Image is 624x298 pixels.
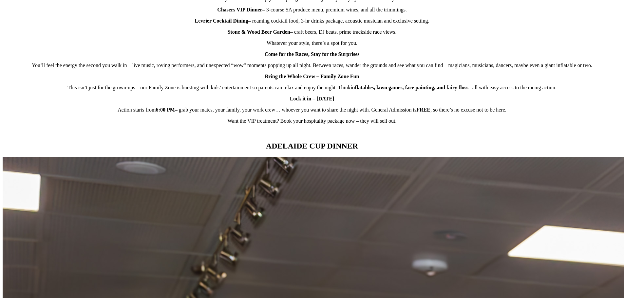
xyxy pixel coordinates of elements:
[3,62,621,68] p: You’ll feel the energy the second you walk in – live music, roving performers, and unexpected “wo...
[3,29,621,35] p: – craft beers, DJ beats, prime trackside race views.
[156,107,159,113] strong: 6
[290,96,334,101] strong: Lock it in – [DATE]
[3,107,621,113] p: Action starts from – grab your mates, your family, your work crew… whoever you want to share the ...
[159,107,175,113] strong: :00 PM
[264,51,359,57] strong: Come for the Races, Stay for the Surprises
[3,18,621,24] p: – roaming cocktail food, 3-hr drinks package, acoustic musician and exclusive setting.
[3,118,621,124] p: Want the VIP treatment? Book your hospitality package now – they will sell out.
[350,85,468,90] strong: inflatables, lawn games, face painting, and fairy floss
[265,74,359,79] strong: Bring the Whole Crew – Family Zone Fun
[3,142,621,150] h2: ADELAIDE CUP DINNER
[217,7,262,12] strong: Chasers VIP Dinner
[416,107,430,113] strong: FREE
[3,85,621,91] p: This isn’t just for the grown-ups – our Family Zone is bursting with kids’ entertainment so paren...
[3,40,621,46] p: Whatever your style, there’s a spot for you.
[3,7,621,13] p: – 3-course SA produce menu, premium wines, and all the trimmings.
[195,18,248,24] strong: Levrier Cocktail Dining
[227,29,290,35] strong: Stone & Wood Beer Garden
